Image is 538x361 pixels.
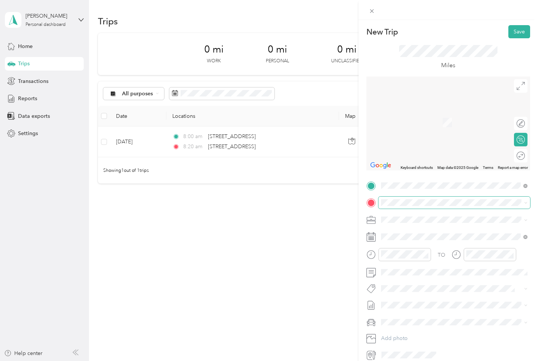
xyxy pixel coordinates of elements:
iframe: Everlance-gr Chat Button Frame [496,319,538,361]
a: Terms (opens in new tab) [483,165,493,170]
a: Report a map error [498,165,528,170]
p: New Trip [366,27,398,37]
img: Google [368,161,393,170]
button: Keyboard shortcuts [401,165,433,170]
span: Map data ©2025 Google [437,165,478,170]
button: Save [508,25,530,38]
button: Add photo [378,333,530,344]
a: Open this area in Google Maps (opens a new window) [368,161,393,170]
p: Miles [441,61,455,70]
div: TO [438,251,445,259]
